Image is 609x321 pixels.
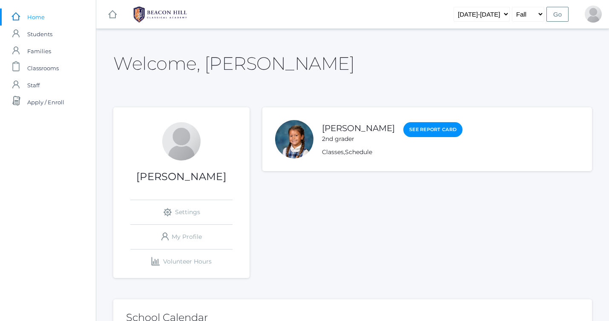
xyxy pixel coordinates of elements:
[128,4,192,25] img: BHCALogos-05-308ed15e86a5a0abce9b8dd61676a3503ac9727e845dece92d48e8588c001991.png
[162,122,201,160] div: Shannon Teffeteller
[27,60,59,77] span: Classrooms
[27,94,64,111] span: Apply / Enroll
[403,122,462,137] a: See Report Card
[585,6,602,23] div: Shannon Teffeteller
[130,225,233,249] a: My Profile
[27,77,40,94] span: Staff
[113,54,354,73] h2: Welcome, [PERSON_NAME]
[322,135,395,143] div: 2nd grader
[345,148,372,156] a: Schedule
[27,43,51,60] span: Families
[322,148,462,157] div: ,
[546,7,569,22] input: Go
[113,171,250,182] h1: [PERSON_NAME]
[322,148,344,156] a: Classes
[27,26,52,43] span: Students
[27,9,45,26] span: Home
[275,120,313,158] div: Fern Teffeteller
[130,200,233,224] a: Settings
[130,249,233,274] a: Volunteer Hours
[322,123,395,133] a: [PERSON_NAME]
